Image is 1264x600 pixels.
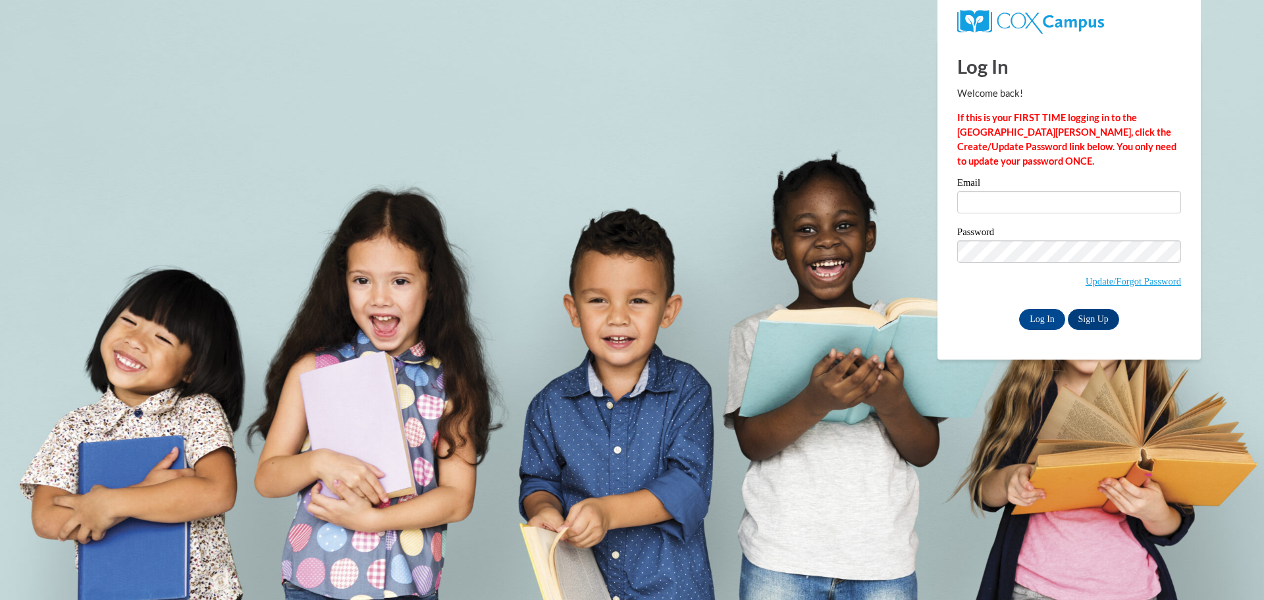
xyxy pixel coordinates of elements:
label: Email [957,178,1181,191]
a: Sign Up [1068,309,1119,330]
h1: Log In [957,53,1181,80]
label: Password [957,227,1181,240]
img: COX Campus [957,10,1104,34]
strong: If this is your FIRST TIME logging in to the [GEOGRAPHIC_DATA][PERSON_NAME], click the Create/Upd... [957,112,1176,167]
p: Welcome back! [957,86,1181,101]
a: COX Campus [957,15,1104,26]
a: Update/Forgot Password [1086,276,1181,286]
input: Log In [1019,309,1065,330]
